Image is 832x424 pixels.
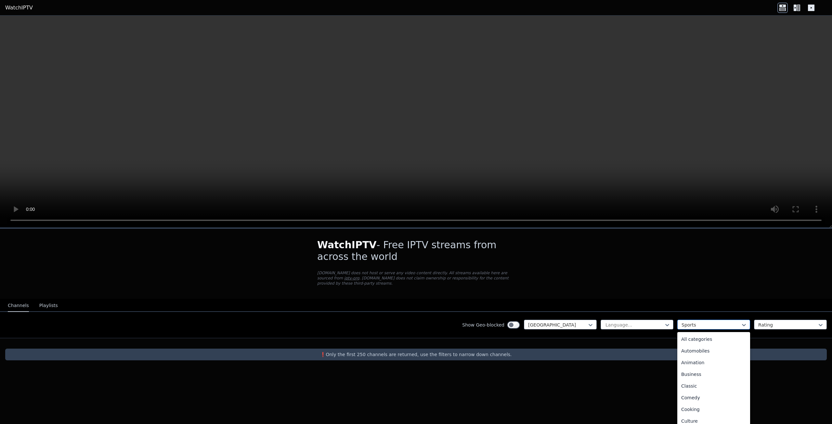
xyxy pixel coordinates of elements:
[5,4,33,12] a: WatchIPTV
[677,333,750,345] div: All categories
[8,351,824,358] p: ❗️Only the first 250 channels are returned, use the filters to narrow down channels.
[39,300,58,312] button: Playlists
[677,404,750,415] div: Cooking
[677,368,750,380] div: Business
[677,357,750,368] div: Animation
[317,270,515,286] p: [DOMAIN_NAME] does not host or serve any video content directly. All streams available here are s...
[8,300,29,312] button: Channels
[462,322,504,328] label: Show Geo-blocked
[677,345,750,357] div: Automobiles
[317,239,515,263] h1: - Free IPTV streams from across the world
[344,276,359,280] a: iptv-org
[677,380,750,392] div: Classic
[677,392,750,404] div: Comedy
[317,239,377,251] span: WatchIPTV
